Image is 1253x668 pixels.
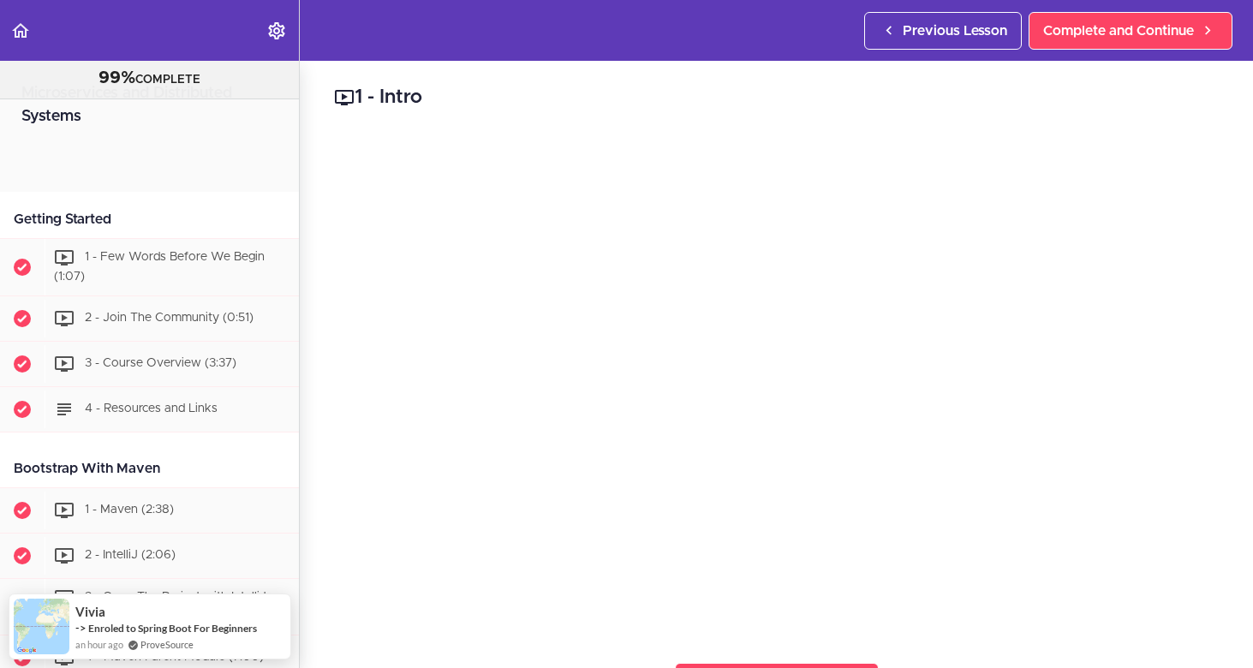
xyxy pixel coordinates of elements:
[85,504,174,516] span: 1 - Maven (2:38)
[98,69,135,86] span: 99%
[75,605,105,619] span: Vivia
[85,403,218,415] span: 4 - Resources and Links
[85,549,176,561] span: 2 - IntelliJ (2:06)
[334,138,1219,635] iframe: Video Player
[14,599,69,654] img: provesource social proof notification image
[903,21,1007,41] span: Previous Lesson
[54,251,265,283] span: 1 - Few Words Before We Begin (1:07)
[864,12,1022,50] a: Previous Lesson
[85,652,264,664] span: 4 - Maven Parent Module (7:00)
[85,357,236,369] span: 3 - Course Overview (3:37)
[10,21,31,41] svg: Back to course curriculum
[266,21,287,41] svg: Settings Menu
[334,83,1219,112] h2: 1 - Intro
[1029,12,1232,50] a: Complete and Continue
[140,637,194,652] a: ProveSource
[75,621,87,635] span: ->
[75,637,123,652] span: an hour ago
[88,621,257,635] a: Enroled to Spring Boot For Beginners
[85,312,254,324] span: 2 - Join The Community (0:51)
[21,68,277,90] div: COMPLETE
[1043,21,1194,41] span: Complete and Continue
[54,591,266,623] span: 3 - Open The Project with IntelliJ (1:40)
